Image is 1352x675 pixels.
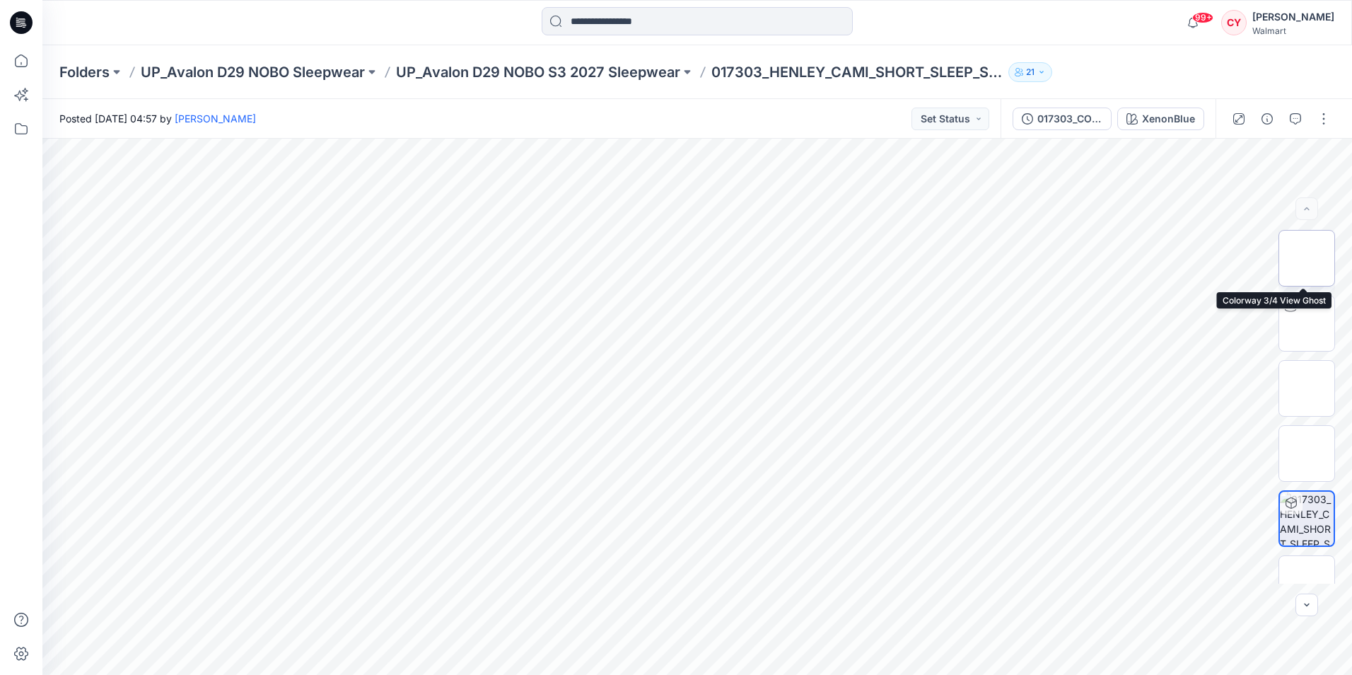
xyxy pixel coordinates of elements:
[1252,8,1334,25] div: [PERSON_NAME]
[711,62,1003,82] p: 017303_HENLEY_CAMI_SHORT_SLEEP_SET
[59,111,256,126] span: Posted [DATE] 04:57 by
[396,62,680,82] a: UP_Avalon D29 NOBO S3 2027 Sleepwear
[1026,64,1035,80] p: 21
[1280,492,1334,546] img: 017303_HENLEY_CAMI_SHORT_SLEEP_SET XenonBlue
[1256,108,1278,130] button: Details
[59,62,110,82] a: Folders
[1221,10,1247,35] div: CY
[1117,108,1204,130] button: XenonBlue
[1008,62,1052,82] button: 21
[1013,108,1112,130] button: 017303_COLORWAYS
[141,62,365,82] a: UP_Avalon D29 NOBO Sleepwear
[175,112,256,125] a: [PERSON_NAME]
[1252,25,1334,36] div: Walmart
[1192,12,1213,23] span: 99+
[1037,111,1102,127] div: 017303_COLORWAYS
[1142,111,1195,127] div: XenonBlue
